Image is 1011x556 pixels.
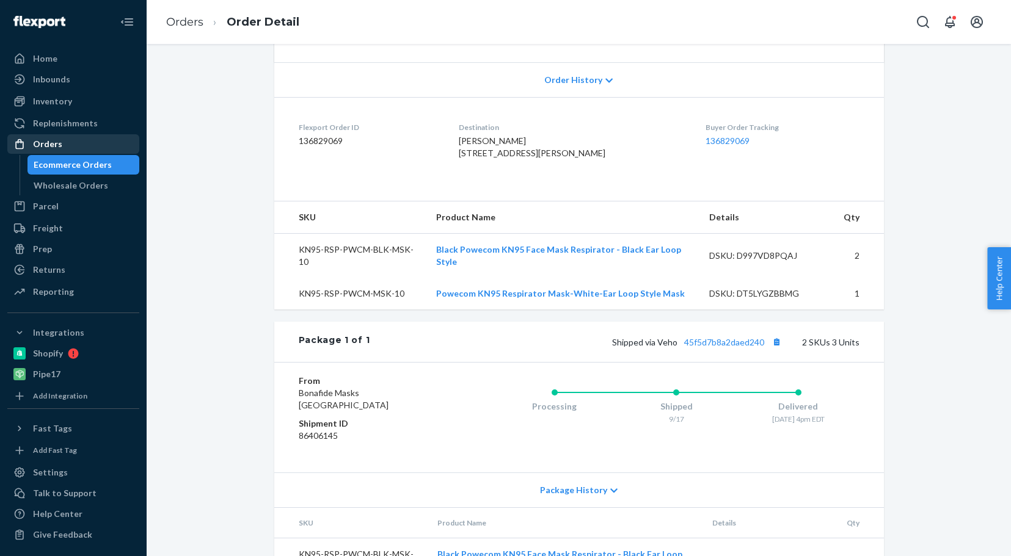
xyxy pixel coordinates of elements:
[428,508,703,538] th: Product Name
[737,400,860,413] div: Delivered
[7,504,139,524] a: Help Center
[7,239,139,259] a: Prep
[33,445,77,455] div: Add Fast Tag
[7,364,139,384] a: Pipe17
[703,508,837,538] th: Details
[34,159,112,171] div: Ecommerce Orders
[33,508,82,520] div: Help Center
[709,287,824,300] div: DSKU: DT5LYGZBBMG
[7,323,139,342] button: Integrations
[33,73,70,85] div: Inbounds
[769,334,785,350] button: Copy tracking number
[33,95,72,107] div: Inventory
[274,234,427,278] td: KN95-RSP-PWCM-BLK-MSK-10
[33,422,72,435] div: Fast Tags
[7,483,139,503] a: Talk to Support
[987,247,1011,309] button: Help Center
[13,16,65,28] img: Flexport logo
[612,337,785,347] span: Shipped via Veho
[34,179,108,192] div: Wholesale Orders
[684,337,764,347] a: 45f5d7b8a2daed240
[459,122,686,132] dt: Destination
[33,222,63,234] div: Freight
[7,260,139,280] a: Returns
[737,414,860,424] div: [DATE] 4pm EDT
[33,466,68,478] div: Settings
[33,368,60,380] div: Pipe17
[33,117,98,129] div: Replenishments
[436,244,681,267] a: Black Powecom KN95 Face Mask Respirator - Black Ear Loop Style
[706,122,860,132] dt: Buyer Order Tracking
[7,443,139,458] a: Add Fast Tag
[227,15,299,29] a: Order Detail
[7,344,139,363] a: Shopify
[7,92,139,111] a: Inventory
[706,135,750,146] a: 136829069
[33,347,63,359] div: Shopify
[33,327,84,339] div: Integrations
[833,201,883,234] th: Qty
[33,52,57,65] div: Home
[544,74,602,86] span: Order History
[370,334,859,350] div: 2 SKUs 3 Units
[833,234,883,278] td: 2
[299,135,440,147] dd: 136829069
[911,10,935,34] button: Open Search Box
[699,201,834,234] th: Details
[115,10,139,34] button: Close Navigation
[459,135,605,158] span: [PERSON_NAME] [STREET_ADDRESS][PERSON_NAME]
[7,419,139,438] button: Fast Tags
[938,10,962,34] button: Open notifications
[299,375,445,387] dt: From
[27,155,140,175] a: Ecommerce Orders
[426,201,699,234] th: Product Name
[274,508,428,538] th: SKU
[7,49,139,68] a: Home
[299,430,445,442] dd: 86406145
[299,417,445,430] dt: Shipment ID
[7,114,139,133] a: Replenishments
[615,400,737,413] div: Shipped
[7,70,139,89] a: Inbounds
[709,250,824,262] div: DSKU: D997VD8PQAJ
[166,15,203,29] a: Orders
[540,484,607,496] span: Package History
[27,176,140,195] a: Wholesale Orders
[299,122,440,132] dt: Flexport Order ID
[33,264,65,276] div: Returns
[274,201,427,234] th: SKU
[33,243,52,255] div: Prep
[615,414,737,424] div: 9/17
[494,400,616,413] div: Processing
[7,389,139,403] a: Add Integration
[436,288,685,298] a: Powecom KN95 Respirator Mask-White-Ear Loop Style Mask
[299,334,370,350] div: Package 1 of 1
[33,200,59,212] div: Parcel
[156,4,309,40] ol: breadcrumbs
[33,487,97,499] div: Talk to Support
[299,388,389,410] span: Bonafide Masks [GEOGRAPHIC_DATA]
[7,218,139,238] a: Freight
[7,134,139,154] a: Orders
[833,278,883,309] td: 1
[7,282,139,301] a: Reporting
[836,508,883,538] th: Qty
[274,278,427,309] td: KN95-RSP-PWCM-MSK-10
[33,286,74,298] div: Reporting
[33,529,92,541] div: Give Feedback
[33,138,62,150] div: Orders
[7,463,139,482] a: Settings
[965,10,989,34] button: Open account menu
[7,197,139,216] a: Parcel
[7,525,139,544] button: Give Feedback
[33,391,87,401] div: Add Integration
